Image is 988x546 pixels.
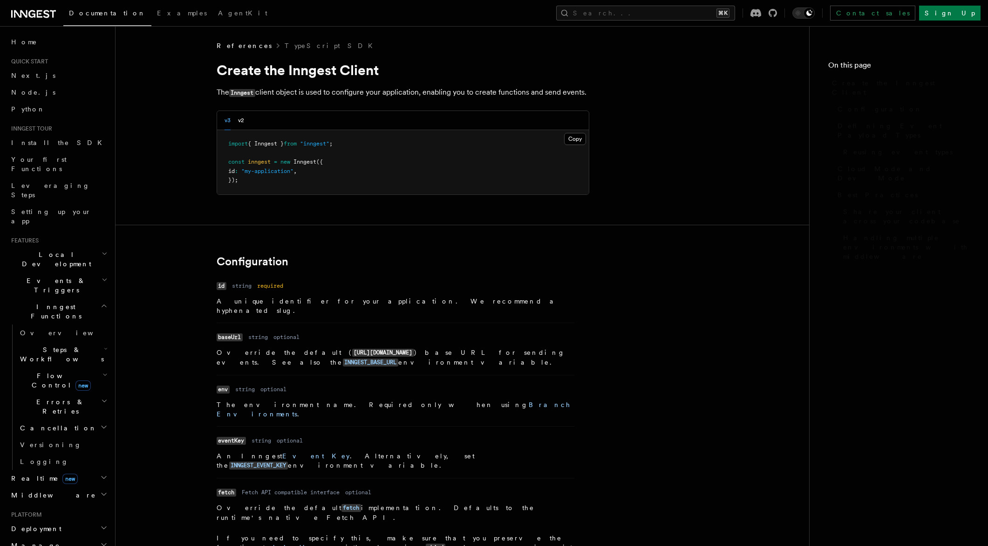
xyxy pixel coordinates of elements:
span: Configuration [838,104,922,114]
a: Setting up your app [7,203,109,229]
button: Deployment [7,520,109,537]
a: Overview [16,325,109,341]
span: Share your client across your codebase [843,207,969,226]
a: Reusing event types [839,144,969,160]
span: Middleware [7,491,96,500]
dd: string [232,282,252,290]
span: ({ [316,159,323,165]
button: Errors & Retries [16,394,109,420]
a: Sign Up [919,6,981,21]
span: Best Practices [838,190,918,200]
span: Your first Functions [11,156,67,173]
span: Realtime [7,474,78,483]
p: An Inngest . Alternatively, set the environment variable. [217,451,574,470]
a: Versioning [16,436,109,453]
a: Contact sales [830,6,915,21]
button: Inngest Functions [7,298,109,325]
dd: Fetch API compatible interface [242,489,340,496]
dd: optional [277,437,303,444]
span: from [284,140,297,147]
a: Create the Inngest Client [828,75,969,101]
a: Event Key [282,452,350,460]
a: Next.js [7,67,109,84]
button: Realtimenew [7,470,109,487]
a: Cloud Mode and Dev Mode [834,160,969,187]
span: Quick start [7,58,48,65]
span: ; [329,140,333,147]
a: Your first Functions [7,151,109,177]
span: Logging [20,458,68,465]
code: fetch [341,504,361,512]
a: Configuration [834,101,969,117]
p: Override the default ( ) base URL for sending events. See also the environment variable. [217,348,574,367]
span: new [75,380,91,391]
span: Examples [157,9,207,17]
span: inngest [248,159,271,165]
span: }); [228,177,238,183]
span: : [235,168,238,174]
a: Python [7,101,109,117]
button: Toggle dark mode [792,7,815,19]
a: Logging [16,453,109,470]
code: baseUrl [217,333,243,341]
a: Leveraging Steps [7,177,109,203]
span: import [228,140,248,147]
dd: string [248,333,268,341]
a: Best Practices [834,187,969,203]
button: Cancellation [16,420,109,436]
a: Defining Event Payload Types [834,117,969,144]
dd: optional [345,489,371,496]
dd: required [257,282,283,290]
code: fetch [217,489,236,497]
a: fetch [341,504,361,511]
a: INNGEST_BASE_URL [343,359,398,366]
button: v2 [238,111,244,130]
p: The client object is used to configure your application, enabling you to create functions and sen... [217,86,589,99]
button: Middleware [7,487,109,504]
a: Node.js [7,84,109,101]
span: Create the Inngest Client [832,78,969,97]
span: Reusing event types [843,147,953,157]
a: Branch Environments [217,401,571,418]
span: Cancellation [16,423,97,433]
span: References [217,41,272,50]
p: A unique identifier for your application. We recommend a hyphenated slug. [217,297,574,315]
code: eventKey [217,437,246,445]
span: Documentation [69,9,146,17]
span: Deployment [7,524,61,533]
dd: string [252,437,271,444]
span: Next.js [11,72,55,79]
p: Override the default implementation. Defaults to the runtime's native Fetch API. [217,503,574,522]
code: env [217,386,230,394]
dd: string [235,386,255,393]
span: "my-application" [241,168,293,174]
span: Handling multiple environments with middleware [843,233,969,261]
a: Configuration [217,255,288,268]
code: id [217,282,226,290]
button: v3 [225,111,231,130]
span: Inngest Functions [7,302,101,321]
span: Inngest tour [7,125,52,132]
span: Errors & Retries [16,397,101,416]
a: Handling multiple environments with middleware [839,229,969,265]
span: Events & Triggers [7,276,102,295]
span: Cloud Mode and Dev Mode [838,164,969,183]
div: Inngest Functions [7,325,109,470]
span: , [293,168,297,174]
span: Install the SDK [11,139,108,146]
span: Local Development [7,250,102,269]
span: Node.js [11,89,55,96]
span: const [228,159,245,165]
span: Leveraging Steps [11,182,90,199]
code: [URL][DOMAIN_NAME] [352,349,414,357]
span: Overview [20,329,116,337]
span: Versioning [20,441,82,449]
a: Install the SDK [7,134,109,151]
span: Features [7,237,39,244]
a: Home [7,34,109,50]
button: Flow Controlnew [16,367,109,394]
dd: optional [273,333,300,341]
p: The environment name. Required only when using . [217,400,574,419]
span: Setting up your app [11,208,91,225]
